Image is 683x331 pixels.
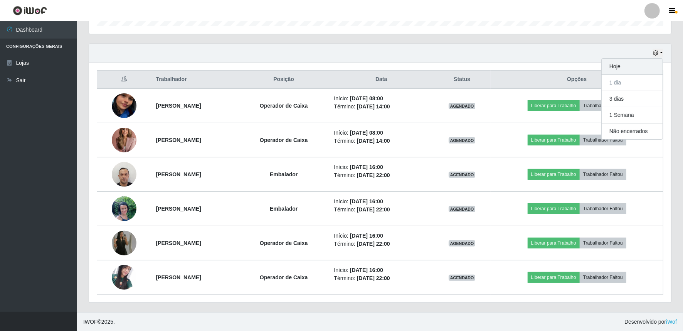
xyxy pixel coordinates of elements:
[580,169,626,180] button: Trabalhador Faltou
[156,274,201,280] strong: [PERSON_NAME]
[449,172,476,178] span: AGENDADO
[260,137,308,143] strong: Operador de Caixa
[449,240,476,247] span: AGENDADO
[260,103,308,109] strong: Operador de Caixa
[350,267,383,273] time: [DATE] 16:00
[112,221,136,265] img: 1757191377874.jpeg
[624,318,677,326] span: Desenvolvido por
[350,233,383,239] time: [DATE] 16:00
[528,203,580,214] button: Liberar para Trabalho
[580,100,626,111] button: Trabalhador Faltou
[602,107,663,123] button: 1 Semana
[112,158,136,191] img: 1746821274247.jpeg
[83,318,115,326] span: © 2025 .
[260,240,308,246] strong: Operador de Caixa
[350,130,383,136] time: [DATE] 08:00
[270,206,298,212] strong: Embalador
[112,123,136,157] img: 1744730412045.jpeg
[334,129,429,137] li: Início:
[449,275,476,281] span: AGENDADO
[528,169,580,180] button: Liberar para Trabalho
[602,59,663,75] button: Hoje
[357,241,390,247] time: [DATE] 22:00
[602,123,663,139] button: Não encerrados
[350,198,383,204] time: [DATE] 16:00
[449,103,476,109] span: AGENDADO
[156,206,201,212] strong: [PERSON_NAME]
[156,137,201,143] strong: [PERSON_NAME]
[433,71,491,89] th: Status
[334,274,429,282] li: Término:
[156,103,201,109] strong: [PERSON_NAME]
[357,275,390,281] time: [DATE] 22:00
[580,203,626,214] button: Trabalhador Faltou
[334,95,429,103] li: Início:
[580,238,626,248] button: Trabalhador Faltou
[334,240,429,248] li: Término:
[357,206,390,213] time: [DATE] 22:00
[449,206,476,212] span: AGENDADO
[334,103,429,111] li: Término:
[357,103,390,110] time: [DATE] 14:00
[334,171,429,179] li: Término:
[580,272,626,283] button: Trabalhador Faltou
[602,91,663,107] button: 3 dias
[238,71,330,89] th: Posição
[350,95,383,101] time: [DATE] 08:00
[357,172,390,178] time: [DATE] 22:00
[666,319,677,325] a: iWof
[350,164,383,170] time: [DATE] 16:00
[151,71,238,89] th: Trabalhador
[334,232,429,240] li: Início:
[580,135,626,145] button: Trabalhador Faltou
[528,238,580,248] button: Liberar para Trabalho
[334,206,429,214] li: Término:
[83,319,98,325] span: IWOF
[334,137,429,145] li: Término:
[112,265,136,289] img: 1744639547908.jpeg
[260,274,308,280] strong: Operador de Caixa
[528,100,580,111] button: Liberar para Trabalho
[334,266,429,274] li: Início:
[112,84,136,128] img: 1745345508904.jpeg
[156,171,201,177] strong: [PERSON_NAME]
[357,138,390,144] time: [DATE] 14:00
[13,6,47,15] img: CoreUI Logo
[329,71,433,89] th: Data
[334,198,429,206] li: Início:
[528,272,580,283] button: Liberar para Trabalho
[602,75,663,91] button: 1 dia
[270,171,298,177] strong: Embalador
[528,135,580,145] button: Liberar para Trabalho
[491,71,663,89] th: Opções
[112,192,136,225] img: 1754681700507.jpeg
[334,163,429,171] li: Início:
[449,137,476,144] span: AGENDADO
[156,240,201,246] strong: [PERSON_NAME]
